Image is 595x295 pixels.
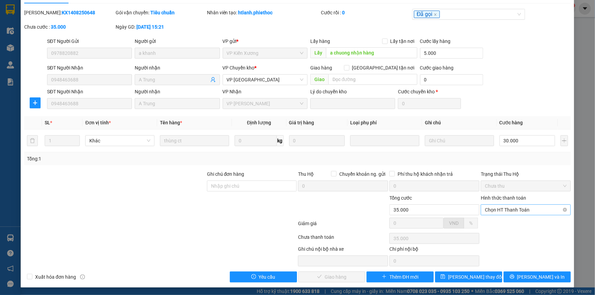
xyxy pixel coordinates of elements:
[277,135,284,146] span: kg
[160,120,182,125] span: Tên hàng
[298,171,314,177] span: Thu Hộ
[298,271,366,282] button: checkGiao hàng
[469,220,473,226] span: %
[47,64,132,72] div: SĐT Người Nhận
[420,74,483,85] input: Cước giao hàng
[223,88,308,95] div: VP Nhận
[259,273,276,281] span: Yêu cầu
[326,47,417,58] input: Dọc đường
[227,98,303,109] span: VP Phạm Văn Đồng
[504,271,571,282] button: printer[PERSON_NAME] và In
[449,220,459,226] span: VND
[420,38,451,44] label: Cước lấy hàng
[310,65,332,71] span: Giao hàng
[485,205,567,215] span: Chọn HT Thanh Toán
[481,170,571,178] div: Trạng thái Thu Hộ
[27,155,230,162] div: Tổng: 1
[389,273,418,281] span: Thêm ĐH mới
[227,48,303,58] span: VP Kiến Xương
[24,9,114,16] div: [PERSON_NAME]:
[207,171,244,177] label: Ghi chú đơn hàng
[289,120,314,125] span: Giá trị hàng
[51,24,66,30] b: 35.000
[238,10,273,15] b: htlanh.phiethoc
[47,88,132,95] div: SĐT Người Nhận
[435,271,502,282] button: save[PERSON_NAME] thay đổi
[85,120,111,125] span: Đơn vị tính
[382,274,387,280] span: plus
[422,116,497,129] th: Ghi chú
[310,38,330,44] span: Lấy hàng
[135,88,220,95] div: Người nhận
[349,64,417,72] span: [GEOGRAPHIC_DATA] tận nơi
[289,135,345,146] input: 0
[135,37,220,45] div: Người gửi
[30,97,41,108] button: plus
[160,135,229,146] input: VD: Bàn, Ghế
[310,47,326,58] span: Lấy
[398,88,461,95] div: Cước chuyển kho
[80,275,85,279] span: info-circle
[116,23,206,31] div: Ngày GD:
[517,273,565,281] span: [PERSON_NAME] và In
[395,170,456,178] span: Phí thu hộ khách nhận trả
[247,120,271,125] span: Định lượng
[448,273,503,281] span: [PERSON_NAME] thay đổi
[47,37,132,45] div: SĐT Người Gửi
[441,274,445,280] span: save
[207,181,297,191] input: Ghi chú đơn hàng
[328,74,417,85] input: Dọc đường
[223,65,255,71] span: VP Chuyển kho
[207,9,320,16] div: Nhân viên tạo:
[210,77,216,82] span: user-add
[298,220,389,232] div: Giảm giá
[337,170,388,178] span: Chuyển khoản ng. gửi
[32,273,79,281] span: Xuất hóa đơn hàng
[227,75,303,85] span: VP Thái Bình
[27,135,38,146] button: delete
[310,74,328,85] span: Giao
[434,13,437,16] span: close
[485,181,567,191] span: Chưa thu
[310,88,395,95] div: Lý do chuyển kho
[389,195,412,201] span: Tổng cước
[414,11,440,18] span: Đã gọi
[321,9,411,16] div: Cước rồi :
[251,274,256,280] span: exclamation-circle
[89,136,150,146] span: Khác
[420,48,483,59] input: Cước lấy hàng
[135,64,220,72] div: Người nhận
[388,37,417,45] span: Lấy tận nơi
[425,135,494,146] input: Ghi Chú
[298,233,389,245] div: Chưa thanh toán
[342,10,345,15] b: 0
[150,10,175,15] b: Tiêu chuẩn
[420,65,454,71] label: Cước giao hàng
[347,116,422,129] th: Loại phụ phí
[561,135,568,146] button: plus
[481,195,526,201] label: Hình thức thanh toán
[298,245,388,255] div: Ghi chú nội bộ nhà xe
[389,245,479,255] div: Chi phí nội bộ
[500,120,523,125] span: Cước hàng
[24,23,114,31] div: Chưa cước :
[136,24,164,30] b: [DATE] 15:21
[230,271,297,282] button: exclamation-circleYêu cầu
[30,100,40,106] span: plus
[367,271,434,282] button: plusThêm ĐH mới
[116,9,206,16] div: Gói vận chuyển:
[563,208,567,212] span: close-circle
[223,37,308,45] div: VP gửi
[45,120,50,125] span: SL
[62,10,95,15] b: KX1408250648
[510,274,515,280] span: printer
